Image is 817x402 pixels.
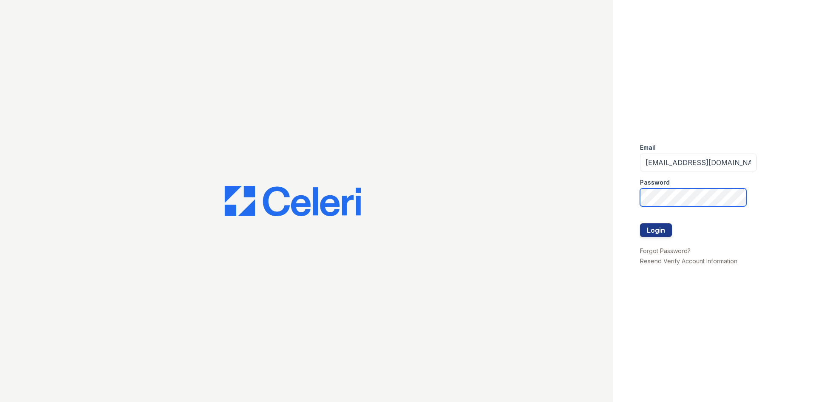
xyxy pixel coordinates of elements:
[640,247,691,254] a: Forgot Password?
[640,223,672,237] button: Login
[640,143,656,152] label: Email
[640,178,670,187] label: Password
[640,257,737,265] a: Resend Verify Account Information
[225,186,361,217] img: CE_Logo_Blue-a8612792a0a2168367f1c8372b55b34899dd931a85d93a1a3d3e32e68fde9ad4.png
